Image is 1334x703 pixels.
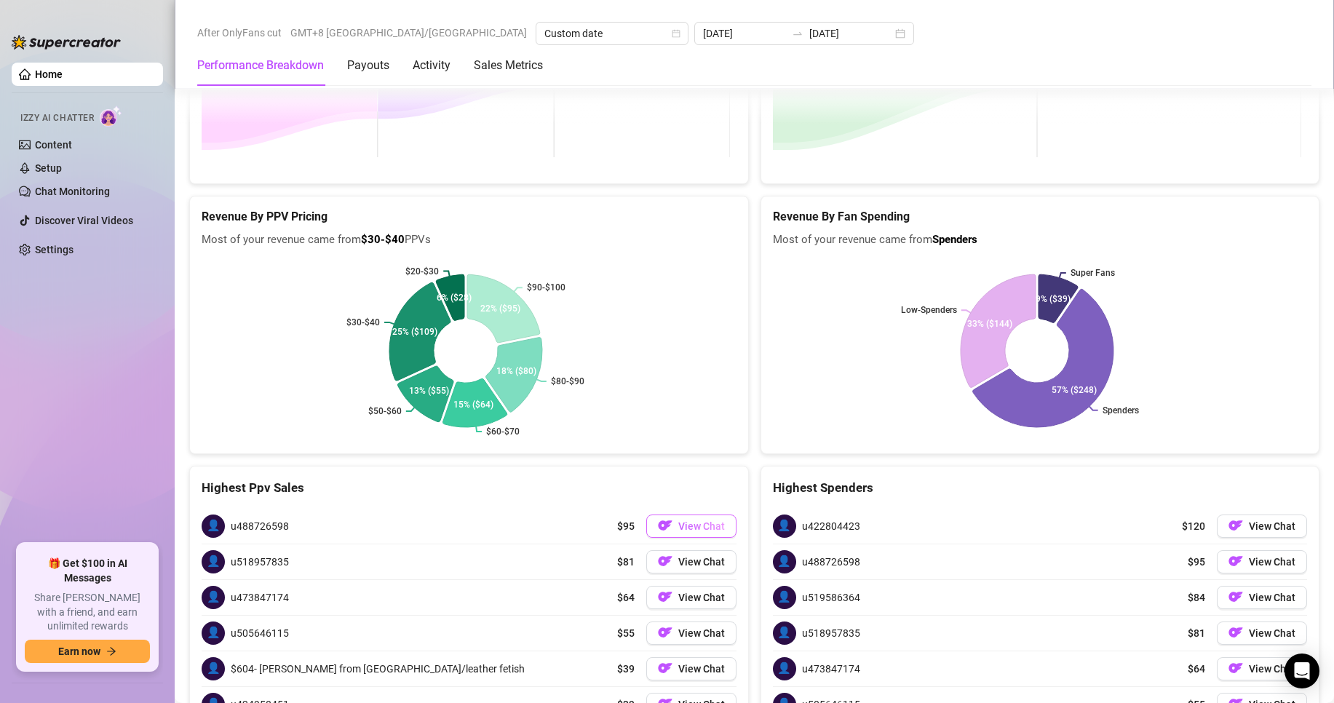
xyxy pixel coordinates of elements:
[413,57,450,74] div: Activity
[678,663,725,675] span: View Chat
[1249,592,1295,603] span: View Chat
[678,627,725,639] span: View Chat
[231,625,289,641] span: u505646115
[646,515,737,538] button: OFView Chat
[35,186,110,197] a: Chat Monitoring
[1249,627,1295,639] span: View Chat
[678,520,725,532] span: View Chat
[20,111,94,125] span: Izzy AI Chatter
[773,657,796,680] span: 👤
[1217,515,1307,538] button: OFView Chat
[1188,589,1205,605] span: $84
[1182,518,1205,534] span: $120
[486,426,520,437] text: $60-$70
[1228,589,1243,604] img: OF
[773,231,1308,249] span: Most of your revenue came from
[1217,657,1307,680] button: OFView Chat
[1228,661,1243,675] img: OF
[900,305,956,315] text: Low-Spenders
[202,586,225,609] span: 👤
[1228,518,1243,533] img: OF
[773,208,1308,226] h5: Revenue By Fan Spending
[802,554,860,570] span: u488726598
[617,589,635,605] span: $64
[231,661,525,677] span: $604- [PERSON_NAME] from [GEOGRAPHIC_DATA]/leather fetish
[646,657,737,680] button: OFView Chat
[658,625,672,640] img: OF
[809,25,892,41] input: End date
[1228,554,1243,568] img: OF
[197,57,324,74] div: Performance Breakdown
[25,557,150,585] span: 🎁 Get $100 in AI Messages
[35,215,133,226] a: Discover Viral Videos
[527,282,565,293] text: $90-$100
[672,29,680,38] span: calendar
[231,518,289,534] span: u488726598
[1217,621,1307,645] a: OFView Chat
[617,625,635,641] span: $55
[202,550,225,573] span: 👤
[405,266,439,276] text: $20-$30
[1249,663,1295,675] span: View Chat
[773,586,796,609] span: 👤
[474,57,543,74] div: Sales Metrics
[1070,268,1114,278] text: Super Fans
[646,550,737,573] button: OFView Chat
[202,657,225,680] span: 👤
[617,518,635,534] span: $95
[35,139,72,151] a: Content
[792,28,803,39] span: to
[773,478,1308,498] div: Highest Spenders
[202,231,737,249] span: Most of your revenue came from PPVs
[25,591,150,634] span: Share [PERSON_NAME] with a friend, and earn unlimited rewards
[1249,556,1295,568] span: View Chat
[1217,586,1307,609] button: OFView Chat
[231,554,289,570] span: u518957835
[202,478,737,498] div: Highest Ppv Sales
[1102,405,1138,416] text: Spenders
[25,640,150,663] button: Earn nowarrow-right
[773,621,796,645] span: 👤
[197,22,282,44] span: After OnlyFans cut
[106,646,116,656] span: arrow-right
[58,646,100,657] span: Earn now
[368,406,402,416] text: $50-$60
[658,661,672,675] img: OF
[617,554,635,570] span: $81
[1249,520,1295,532] span: View Chat
[361,233,405,246] b: $30-$40
[551,376,584,386] text: $80-$90
[646,621,737,645] button: OFView Chat
[1188,554,1205,570] span: $95
[802,589,860,605] span: u519586364
[202,621,225,645] span: 👤
[35,162,62,174] a: Setup
[1228,625,1243,640] img: OF
[35,68,63,80] a: Home
[802,661,860,677] span: u473847174
[932,233,977,246] b: Spenders
[35,244,74,255] a: Settings
[347,57,389,74] div: Payouts
[646,586,737,609] button: OFView Chat
[100,106,122,127] img: AI Chatter
[346,317,380,327] text: $30-$40
[1217,550,1307,573] button: OFView Chat
[658,518,672,533] img: OF
[1285,654,1319,688] div: Open Intercom Messenger
[290,22,527,44] span: GMT+8 [GEOGRAPHIC_DATA]/[GEOGRAPHIC_DATA]
[12,35,121,49] img: logo-BBDzfeDw.svg
[773,550,796,573] span: 👤
[792,28,803,39] span: swap-right
[658,589,672,604] img: OF
[617,661,635,677] span: $39
[231,589,289,605] span: u473847174
[678,556,725,568] span: View Chat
